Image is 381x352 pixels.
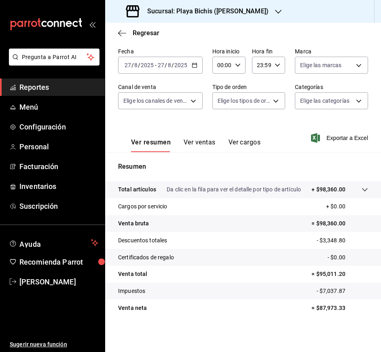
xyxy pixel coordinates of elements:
span: Ayuda [19,238,88,248]
button: Exportar a Excel [313,133,368,143]
a: Pregunta a Parrot AI [6,59,99,67]
label: Categorías [295,84,368,90]
p: Total artículos [118,185,156,194]
p: Venta neta [118,304,147,312]
p: - $0.00 [328,253,368,262]
span: Elige los tipos de orden [218,97,271,105]
p: Resumen [118,162,368,172]
span: Elige los canales de venta [123,97,188,105]
button: Pregunta a Parrot AI [9,49,99,66]
button: Ver ventas [184,138,216,152]
p: + $98,360.00 [311,185,345,194]
label: Canal de venta [118,84,203,90]
button: Ver cargos [229,138,261,152]
input: -- [134,62,138,68]
span: Reportes [19,82,98,93]
span: / [131,62,134,68]
span: Regresar [133,29,159,37]
p: Impuestos [118,287,145,295]
label: Hora fin [252,49,285,54]
label: Fecha [118,49,203,54]
span: Sugerir nueva función [10,340,98,349]
button: Regresar [118,29,159,37]
span: - [155,62,157,68]
p: Certificados de regalo [118,253,174,262]
button: open_drawer_menu [89,21,95,28]
label: Tipo de orden [212,84,286,90]
p: Venta total [118,270,147,278]
span: Inventarios [19,181,98,192]
input: -- [157,62,165,68]
p: Da clic en la fila para ver el detalle por tipo de artículo [167,185,301,194]
span: Recomienda Parrot [19,257,98,267]
div: navigation tabs [131,138,260,152]
p: - $3,348.80 [317,236,368,245]
span: Elige las marcas [300,61,341,69]
span: Pregunta a Parrot AI [22,53,87,61]
input: -- [124,62,131,68]
span: Configuración [19,121,98,132]
p: + $0.00 [326,202,368,211]
span: Personal [19,141,98,152]
label: Hora inicio [212,49,246,54]
span: Menú [19,102,98,112]
span: [PERSON_NAME] [19,276,98,287]
p: Venta bruta [118,219,149,228]
span: Facturación [19,161,98,172]
input: ---- [174,62,188,68]
button: Ver resumen [131,138,171,152]
label: Marca [295,49,368,54]
p: = $87,973.33 [311,304,368,312]
p: = $98,360.00 [311,219,368,228]
input: ---- [140,62,154,68]
span: / [165,62,167,68]
h3: Sucursal: Playa Bichis ([PERSON_NAME]) [141,6,269,16]
input: -- [167,62,171,68]
span: Suscripción [19,201,98,212]
p: Cargos por servicio [118,202,167,211]
p: = $95,011.20 [311,270,368,278]
span: / [171,62,174,68]
p: Descuentos totales [118,236,167,245]
span: Elige las categorías [300,97,349,105]
span: / [138,62,140,68]
p: - $7,037.87 [317,287,368,295]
